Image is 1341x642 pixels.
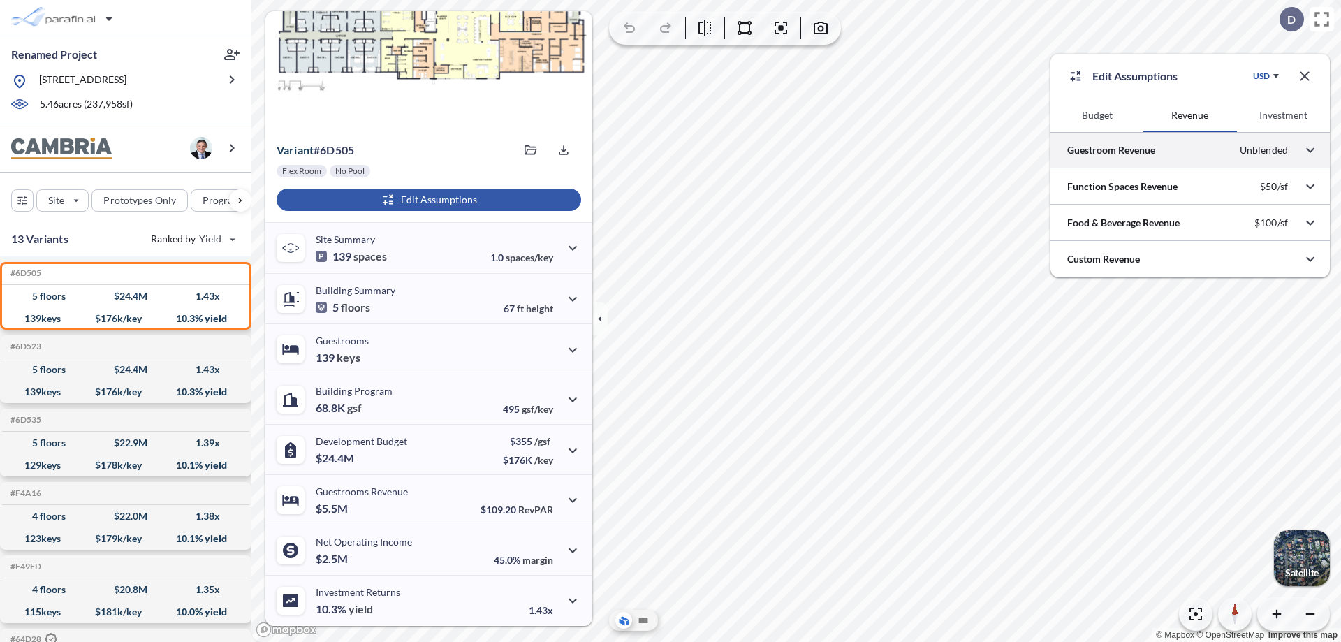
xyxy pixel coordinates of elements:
h5: Click to copy the code [8,415,41,425]
span: ft [517,302,524,314]
p: $24.4M [316,451,356,465]
h5: Click to copy the code [8,342,41,351]
button: Revenue [1143,99,1236,132]
a: Improve this map [1268,630,1338,640]
p: 495 [503,403,553,415]
a: Mapbox homepage [256,622,317,638]
p: $2.5M [316,552,350,566]
span: margin [522,554,553,566]
p: 139 [316,249,387,263]
p: Guestrooms [316,335,369,346]
p: 13 Variants [11,231,68,247]
p: 67 [504,302,553,314]
p: 5.46 acres ( 237,958 sf) [40,97,133,112]
button: Site [36,189,89,212]
p: 10.3% [316,602,373,616]
p: Site [48,194,64,207]
span: yield [349,602,373,616]
p: Program [203,194,242,207]
button: Site Plan [635,612,652,629]
img: BrandImage [11,138,112,159]
button: Program [191,189,266,212]
a: OpenStreetMap [1196,630,1264,640]
p: 5 [316,300,370,314]
button: Aerial View [615,612,632,629]
button: Investment [1237,99,1330,132]
p: Site Summary [316,233,375,245]
span: spaces/key [506,251,553,263]
span: gsf [347,401,362,415]
button: Ranked by Yield [140,228,244,250]
button: Prototypes Only [91,189,188,212]
p: Food & Beverage Revenue [1067,216,1180,230]
button: Budget [1050,99,1143,132]
p: Flex Room [282,166,321,177]
span: spaces [353,249,387,263]
p: 1.0 [490,251,553,263]
p: 1.43x [529,604,553,616]
h5: Click to copy the code [8,268,41,278]
p: $5.5M [316,502,350,516]
p: D [1287,13,1296,26]
button: Switcher ImageSatellite [1274,530,1330,586]
p: # 6d505 [277,143,354,157]
p: $109.20 [481,504,553,516]
span: floors [341,300,370,314]
img: user logo [190,137,212,159]
p: [STREET_ADDRESS] [39,73,126,90]
span: Variant [277,143,314,156]
span: Yield [199,232,222,246]
p: Satellite [1285,567,1319,578]
p: Prototypes Only [103,194,176,207]
button: Edit Assumptions [277,189,581,211]
a: Mapbox [1156,630,1194,640]
span: height [526,302,553,314]
p: $100/sf [1254,217,1288,229]
p: $176K [503,454,553,466]
span: keys [337,351,360,365]
p: Investment Returns [316,586,400,598]
h5: Click to copy the code [8,562,41,571]
p: 68.8K [316,401,362,415]
span: gsf/key [522,403,553,415]
p: $50/sf [1260,180,1288,193]
span: /gsf [534,435,550,447]
p: Guestrooms Revenue [316,486,408,497]
span: /key [534,454,553,466]
p: Edit Assumptions [1092,68,1178,85]
p: Development Budget [316,435,407,447]
p: Function Spaces Revenue [1067,180,1178,194]
p: Building Program [316,385,393,397]
p: Net Operating Income [316,536,412,548]
p: Custom Revenue [1067,252,1140,266]
img: Switcher Image [1274,530,1330,586]
div: USD [1253,71,1270,82]
p: $355 [503,435,553,447]
h5: Click to copy the code [8,488,41,498]
span: RevPAR [518,504,553,516]
p: Building Summary [316,284,395,296]
p: 139 [316,351,360,365]
p: 45.0% [494,554,553,566]
p: No Pool [335,166,365,177]
p: Renamed Project [11,47,97,62]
